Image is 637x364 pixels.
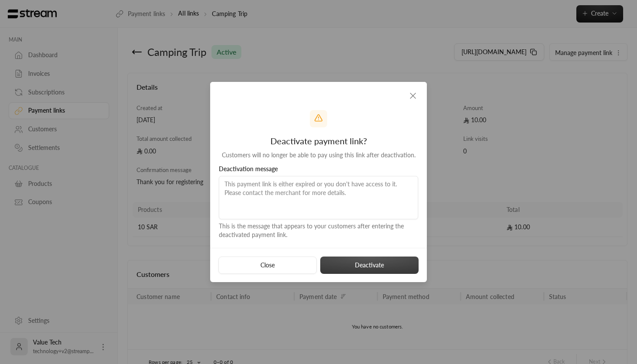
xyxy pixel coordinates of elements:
button: Deactivate [320,257,419,274]
div: Deactivate payment link? [219,134,418,147]
button: Close [218,257,317,274]
div: Deactivation message [219,165,418,173]
p: This is the message that appears to your customers after entering the deactivated payment link. [219,219,418,239]
div: Customers will no longer be able to pay using this link after deactivation. [219,151,418,159]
